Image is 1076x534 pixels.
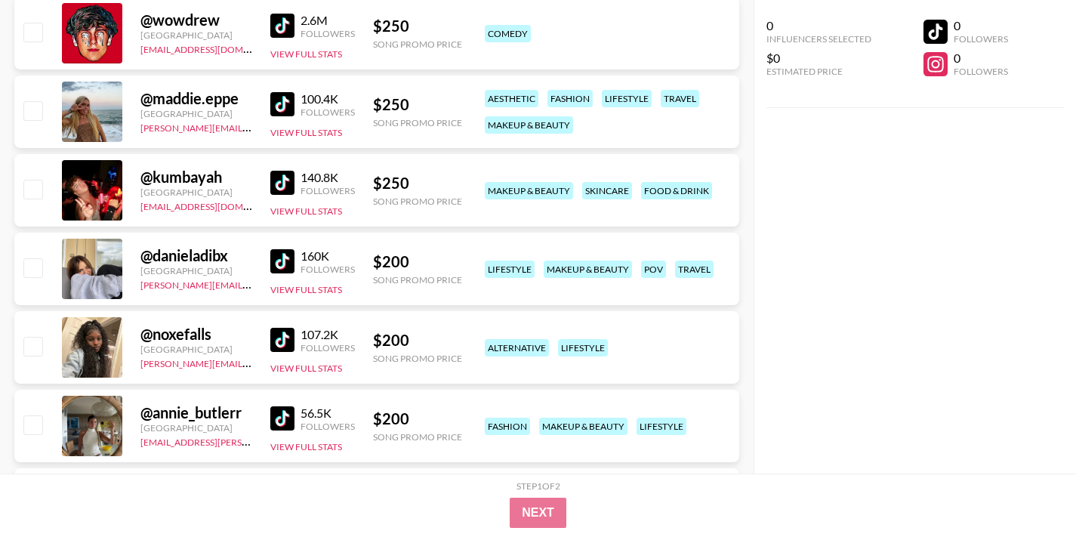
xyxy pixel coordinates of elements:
[140,344,252,355] div: [GEOGRAPHIC_DATA]
[373,39,462,50] div: Song Promo Price
[485,418,530,435] div: fashion
[373,252,462,271] div: $ 200
[270,92,294,116] img: TikTok
[373,331,462,350] div: $ 200
[270,406,294,431] img: TikTok
[373,117,462,128] div: Song Promo Price
[485,116,573,134] div: makeup & beauty
[373,353,462,364] div: Song Promo Price
[1000,458,1058,516] iframe: Drift Widget Chat Controller
[270,127,342,138] button: View Full Stats
[140,41,292,55] a: [EMAIL_ADDRESS][DOMAIN_NAME]
[270,205,342,217] button: View Full Stats
[558,339,608,357] div: lifestyle
[373,274,462,286] div: Song Promo Price
[140,29,252,41] div: [GEOGRAPHIC_DATA]
[140,276,364,291] a: [PERSON_NAME][EMAIL_ADDRESS][DOMAIN_NAME]
[661,90,699,107] div: travel
[582,182,632,199] div: skincare
[270,171,294,195] img: TikTok
[544,261,632,278] div: makeup & beauty
[140,265,252,276] div: [GEOGRAPHIC_DATA]
[301,170,355,185] div: 140.8K
[485,182,573,199] div: makeup & beauty
[301,264,355,275] div: Followers
[140,108,252,119] div: [GEOGRAPHIC_DATA]
[675,261,714,278] div: travel
[766,51,871,66] div: $0
[140,11,252,29] div: @ wowdrew
[301,91,355,106] div: 100.4K
[270,284,342,295] button: View Full Stats
[766,66,871,77] div: Estimated Price
[140,89,252,108] div: @ maddie.eppe
[485,25,531,42] div: comedy
[140,403,252,422] div: @ annie_butlerr
[301,406,355,421] div: 56.5K
[539,418,627,435] div: makeup & beauty
[301,248,355,264] div: 160K
[270,14,294,38] img: TikTok
[373,409,462,428] div: $ 200
[516,480,560,492] div: Step 1 of 2
[485,339,549,357] div: alternative
[485,90,538,107] div: aesthetic
[270,48,342,60] button: View Full Stats
[954,66,1008,77] div: Followers
[766,33,871,45] div: Influencers Selected
[637,418,686,435] div: lifestyle
[301,106,355,118] div: Followers
[270,249,294,273] img: TikTok
[140,198,292,212] a: [EMAIL_ADDRESS][DOMAIN_NAME]
[140,246,252,265] div: @ danieladibx
[140,168,252,187] div: @ kumbayah
[140,119,364,134] a: [PERSON_NAME][EMAIL_ADDRESS][DOMAIN_NAME]
[140,355,364,369] a: [PERSON_NAME][EMAIL_ADDRESS][DOMAIN_NAME]
[301,342,355,353] div: Followers
[373,431,462,443] div: Song Promo Price
[373,174,462,193] div: $ 250
[140,434,364,448] a: [EMAIL_ADDRESS][PERSON_NAME][DOMAIN_NAME]
[373,95,462,114] div: $ 250
[485,261,535,278] div: lifestyle
[954,33,1008,45] div: Followers
[954,51,1008,66] div: 0
[301,13,355,28] div: 2.6M
[547,90,593,107] div: fashion
[270,363,342,374] button: View Full Stats
[301,421,355,432] div: Followers
[373,17,462,35] div: $ 250
[301,185,355,196] div: Followers
[641,182,712,199] div: food & drink
[140,187,252,198] div: [GEOGRAPHIC_DATA]
[140,422,252,434] div: [GEOGRAPHIC_DATA]
[373,196,462,207] div: Song Promo Price
[270,328,294,352] img: TikTok
[510,498,566,528] button: Next
[641,261,666,278] div: pov
[954,18,1008,33] div: 0
[270,441,342,452] button: View Full Stats
[301,28,355,39] div: Followers
[140,325,252,344] div: @ noxefalls
[602,90,652,107] div: lifestyle
[766,18,871,33] div: 0
[301,327,355,342] div: 107.2K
